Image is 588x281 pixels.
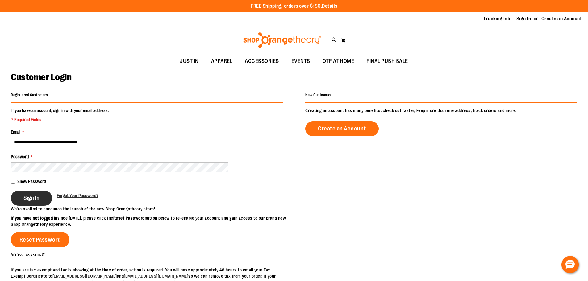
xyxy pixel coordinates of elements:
[305,93,332,97] strong: New Customers
[180,54,199,68] span: JUST IN
[174,54,205,68] a: JUST IN
[366,54,408,68] span: FINAL PUSH SALE
[11,252,45,256] strong: Are You Tax Exempt?
[211,54,233,68] span: APPAREL
[57,192,98,199] a: Forgot Your Password?
[124,274,188,279] a: [EMAIL_ADDRESS][DOMAIN_NAME]
[11,117,109,123] span: * Required Fields
[322,3,337,9] a: Details
[318,125,366,132] span: Create an Account
[239,54,285,68] a: ACCESSORIES
[483,15,512,22] a: Tracking Info
[316,54,361,68] a: OTF AT HOME
[251,3,337,10] p: FREE Shipping, orders over $150.
[11,215,294,227] p: since [DATE], please click the button below to re-enable your account and gain access to our bran...
[17,179,46,184] span: Show Password
[360,54,414,68] a: FINAL PUSH SALE
[305,107,577,114] p: Creating an account has many benefits: check out faster, keep more than one address, track orders...
[245,54,279,68] span: ACCESSORIES
[11,216,57,221] strong: If you have not logged in
[541,15,582,22] a: Create an Account
[57,193,98,198] span: Forgot Your Password?
[113,216,145,221] strong: Reset Password
[52,274,117,279] a: [EMAIL_ADDRESS][DOMAIN_NAME]
[11,232,69,247] a: Reset Password
[11,72,71,82] span: Customer Login
[23,195,40,201] span: Sign In
[19,236,61,243] span: Reset Password
[516,15,531,22] a: Sign In
[11,154,29,159] span: Password
[11,191,52,206] button: Sign In
[561,256,579,273] button: Hello, have a question? Let’s chat.
[11,93,48,97] strong: Registered Customers
[11,130,20,134] span: Email
[285,54,316,68] a: EVENTS
[305,121,379,136] a: Create an Account
[323,54,354,68] span: OTF AT HOME
[242,32,322,48] img: Shop Orangetheory
[11,206,294,212] p: We’re excited to announce the launch of the new Shop Orangetheory store!
[205,54,239,68] a: APPAREL
[291,54,310,68] span: EVENTS
[11,107,109,123] legend: If you have an account, sign in with your email address.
